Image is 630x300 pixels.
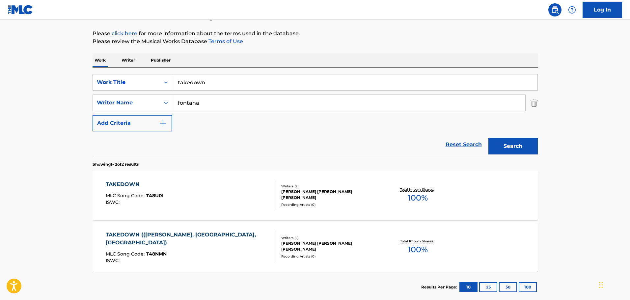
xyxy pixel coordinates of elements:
div: Help [565,3,579,16]
button: 10 [459,282,478,292]
a: TAKEDOWN (([PERSON_NAME], [GEOGRAPHIC_DATA], [GEOGRAPHIC_DATA])MLC Song Code:T48NMNISWC:Writers (... [93,222,538,272]
div: Work Title [97,78,156,86]
p: Please for more information about the terms used in the database. [93,30,538,38]
div: [PERSON_NAME] [PERSON_NAME] [PERSON_NAME] [281,189,381,201]
img: Delete Criterion [531,95,538,111]
a: Log In [583,2,622,18]
div: Recording Artists ( 0 ) [281,254,381,259]
span: ISWC : [106,199,121,205]
span: T48U0I [146,193,164,199]
span: MLC Song Code : [106,193,146,199]
span: T48NMN [146,251,167,257]
a: click here [112,30,137,37]
div: Writers ( 2 ) [281,184,381,189]
img: search [551,6,559,14]
div: Writer Name [97,99,156,107]
button: 100 [519,282,537,292]
a: TAKEDOWNMLC Song Code:T48U0IISWC:Writers (2)[PERSON_NAME] [PERSON_NAME] [PERSON_NAME]Recording Ar... [93,171,538,220]
form: Search Form [93,74,538,158]
div: TAKEDOWN (([PERSON_NAME], [GEOGRAPHIC_DATA], [GEOGRAPHIC_DATA]) [106,231,269,247]
button: Search [488,138,538,154]
p: Publisher [149,53,173,67]
p: Writer [120,53,137,67]
div: Drag [599,275,603,295]
img: help [568,6,576,14]
a: Terms of Use [207,38,243,44]
div: [PERSON_NAME] [PERSON_NAME] [PERSON_NAME] [281,240,381,252]
div: Writers ( 2 ) [281,235,381,240]
img: 9d2ae6d4665cec9f34b9.svg [159,119,167,127]
p: Showing 1 - 2 of 2 results [93,161,139,167]
span: 100 % [408,244,428,256]
p: Please review the Musical Works Database [93,38,538,45]
iframe: Chat Widget [597,268,630,300]
img: MLC Logo [8,5,33,14]
span: MLC Song Code : [106,251,146,257]
a: Public Search [548,3,562,16]
a: Reset Search [442,137,485,152]
button: 50 [499,282,517,292]
button: Add Criteria [93,115,172,131]
p: Results Per Page: [421,284,459,290]
span: ISWC : [106,258,121,263]
div: Recording Artists ( 0 ) [281,202,381,207]
button: 25 [479,282,497,292]
div: TAKEDOWN [106,180,164,188]
p: Total Known Shares: [400,187,435,192]
p: Work [93,53,108,67]
span: 100 % [408,192,428,204]
p: Total Known Shares: [400,239,435,244]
